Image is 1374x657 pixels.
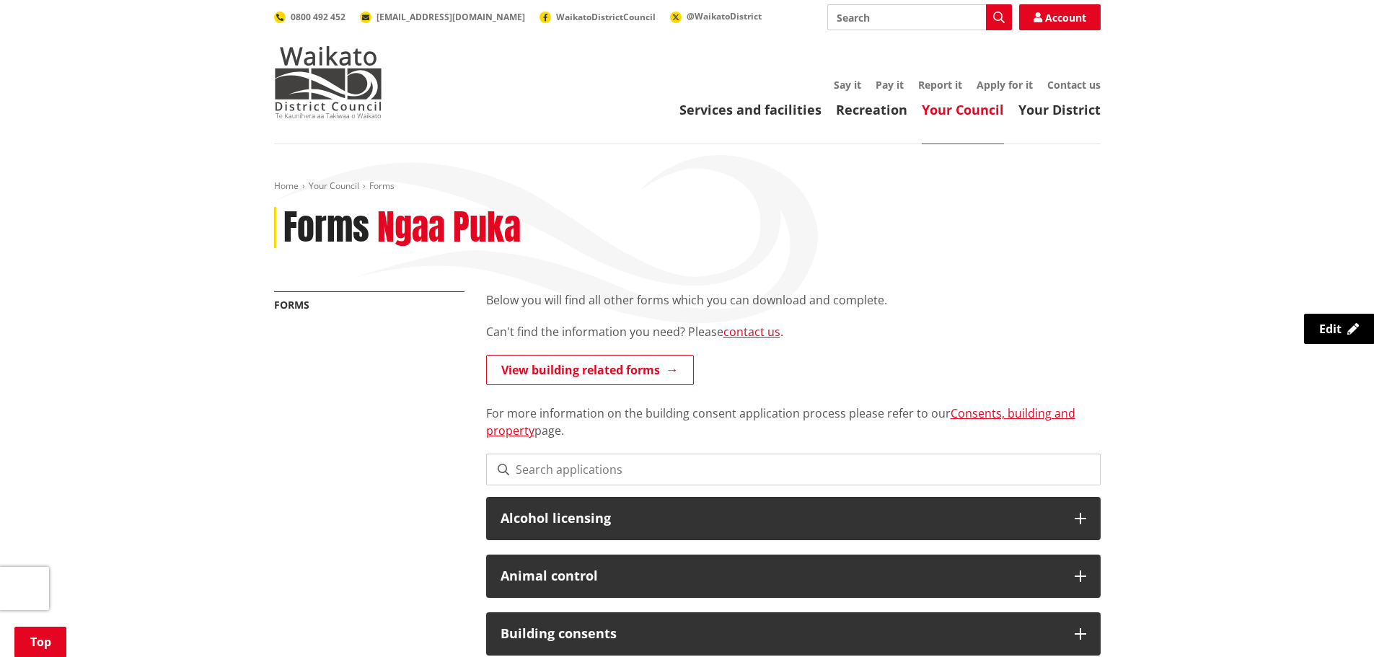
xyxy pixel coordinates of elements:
[14,627,66,657] a: Top
[687,10,762,22] span: @WaikatoDistrict
[274,180,299,192] a: Home
[876,78,904,92] a: Pay it
[834,78,861,92] a: Say it
[486,387,1101,439] p: For more information on the building consent application process please refer to our page.
[918,78,962,92] a: Report it
[486,355,694,385] a: View building related forms
[274,180,1101,193] nav: breadcrumb
[274,298,309,312] a: Forms
[274,46,382,118] img: Waikato District Council - Te Kaunihera aa Takiwaa o Waikato
[1319,321,1342,337] span: Edit
[836,101,907,118] a: Recreation
[501,627,1060,641] h3: Building consents
[723,324,780,340] a: contact us
[369,180,395,192] span: Forms
[540,11,656,23] a: WaikatoDistrictCouncil
[679,101,822,118] a: Services and facilities
[486,454,1101,485] input: Search applications
[376,11,525,23] span: [EMAIL_ADDRESS][DOMAIN_NAME]
[377,207,521,249] h2: Ngaa Puka
[922,101,1004,118] a: Your Council
[556,11,656,23] span: WaikatoDistrictCouncil
[1304,314,1374,344] a: Edit
[309,180,359,192] a: Your Council
[486,291,1101,309] p: Below you will find all other forms which you can download and complete.
[486,405,1075,438] a: Consents, building and property
[501,569,1060,583] h3: Animal control
[1047,78,1101,92] a: Contact us
[827,4,1012,30] input: Search input
[360,11,525,23] a: [EMAIL_ADDRESS][DOMAIN_NAME]
[486,323,1101,340] p: Can't find the information you need? Please .
[274,11,345,23] a: 0800 492 452
[283,207,369,249] h1: Forms
[501,511,1060,526] h3: Alcohol licensing
[1018,101,1101,118] a: Your District
[1019,4,1101,30] a: Account
[670,10,762,22] a: @WaikatoDistrict
[977,78,1033,92] a: Apply for it
[291,11,345,23] span: 0800 492 452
